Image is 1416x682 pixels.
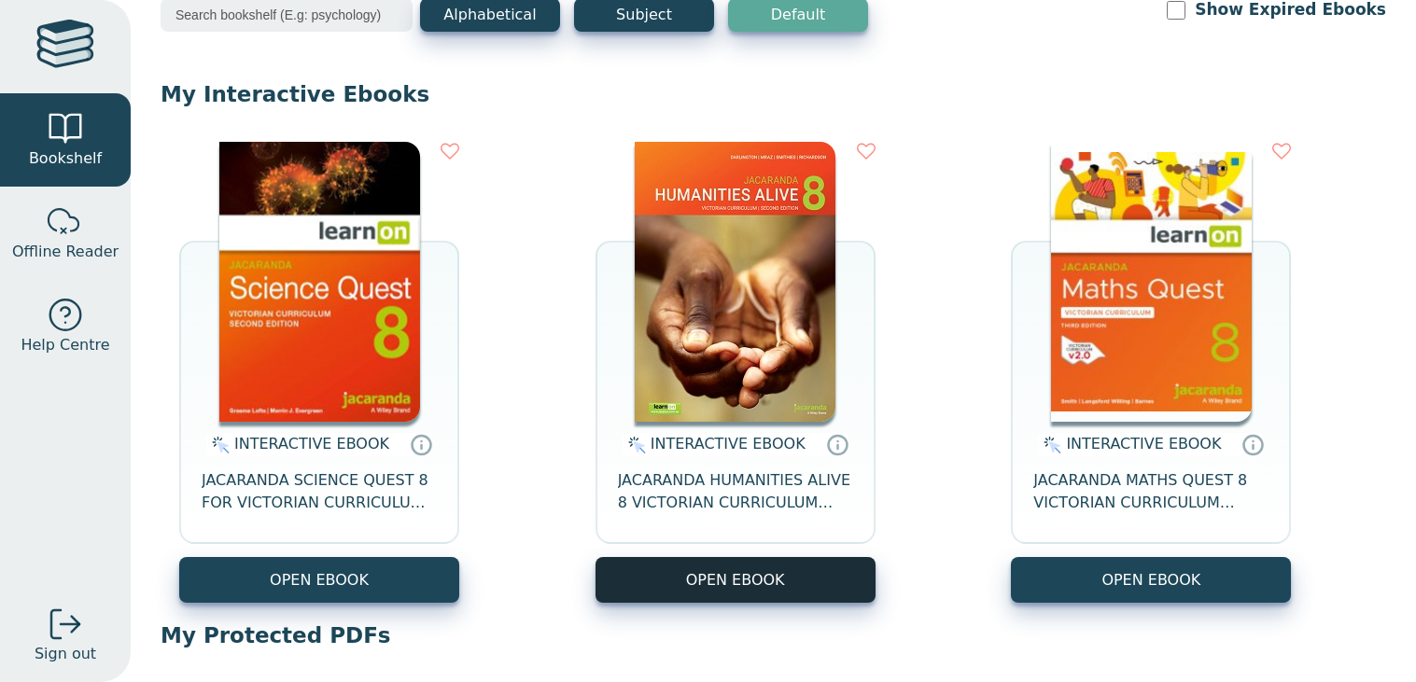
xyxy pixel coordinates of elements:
[635,142,835,422] img: bee2d5d4-7b91-e911-a97e-0272d098c78b.jpg
[618,469,853,514] span: JACARANDA HUMANITIES ALIVE 8 VICTORIAN CURRICULUM LEARNON EBOOK 2E
[596,557,876,603] button: OPEN EBOOK
[206,434,230,456] img: interactive.svg
[21,334,109,356] span: Help Centre
[1066,435,1221,452] span: INTERACTIVE EBOOK
[410,433,432,455] a: Interactive eBooks are accessed online via the publisher’s portal. They contain interactive resou...
[826,433,848,455] a: Interactive eBooks are accessed online via the publisher’s portal. They contain interactive resou...
[1241,433,1264,455] a: Interactive eBooks are accessed online via the publisher’s portal. They contain interactive resou...
[29,147,102,170] span: Bookshelf
[161,621,1386,649] p: My Protected PDFs
[179,557,459,603] button: OPEN EBOOK
[219,142,420,422] img: fffb2005-5288-ea11-a992-0272d098c78b.png
[1033,469,1269,514] span: JACARANDA MATHS QUEST 8 VICTORIAN CURRICULUM LEARNON EBOOK 3E
[1038,434,1061,456] img: interactive.svg
[651,435,806,452] span: INTERACTIVE EBOOK
[1051,142,1252,422] img: c004558a-e884-43ec-b87a-da9408141e80.jpg
[234,435,389,452] span: INTERACTIVE EBOOK
[161,80,1386,108] p: My Interactive Ebooks
[12,241,119,263] span: Offline Reader
[623,434,646,456] img: interactive.svg
[202,469,437,514] span: JACARANDA SCIENCE QUEST 8 FOR VICTORIAN CURRICULUM LEARNON 2E EBOOK
[35,643,96,665] span: Sign out
[1011,557,1291,603] button: OPEN EBOOK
